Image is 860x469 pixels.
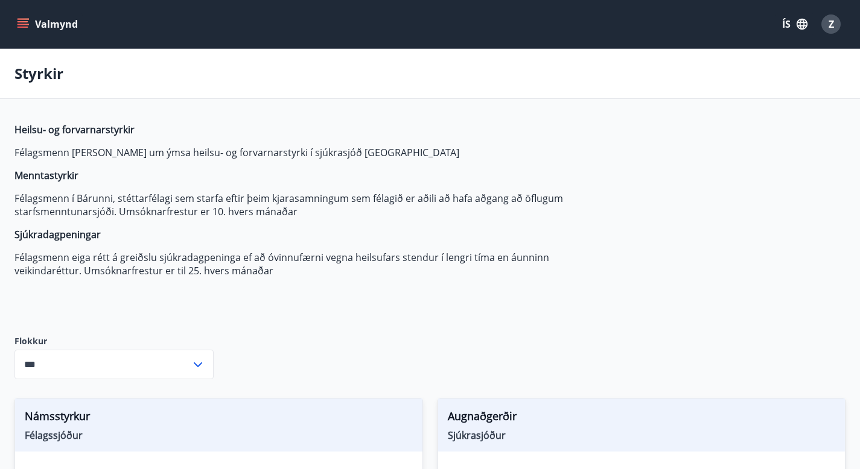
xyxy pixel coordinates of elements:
span: Augnaðgerðir [448,408,836,429]
p: Félagsmenn eiga rétt á greiðslu sjúkradagpeninga ef að óvinnufærni vegna heilsufars stendur í len... [14,251,584,277]
label: Flokkur [14,335,214,347]
span: Sjúkrasjóður [448,429,836,442]
p: Styrkir [14,63,63,84]
button: Z [817,10,846,39]
strong: Sjúkradagpeningar [14,228,101,241]
strong: Menntastyrkir [14,169,78,182]
p: Félagsmenn í Bárunni, stéttarfélagi sem starfa eftir þeim kjarasamningum sem félagið er aðili að ... [14,192,584,218]
span: Félagssjóður [25,429,413,442]
button: menu [14,13,83,35]
button: ÍS [776,13,814,35]
strong: Heilsu- og forvarnarstyrkir [14,123,135,136]
span: Z [829,17,834,31]
p: Félagsmenn [PERSON_NAME] um ýmsa heilsu- og forvarnarstyrki í sjúkrasjóð [GEOGRAPHIC_DATA] [14,146,584,159]
span: Námsstyrkur [25,408,413,429]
